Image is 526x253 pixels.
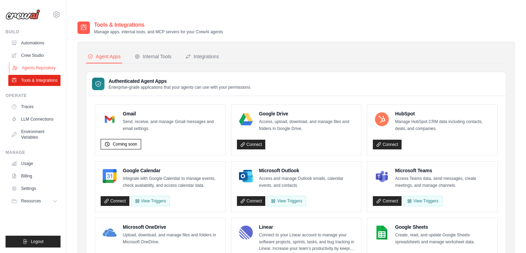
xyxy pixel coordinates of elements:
h4: Microsoft OneDrive [123,224,220,230]
p: Create, read, and update Google Sheets spreadsheets and manage worksheet data. [395,232,492,245]
a: Connect [237,140,266,149]
p: Manage HubSpot CRM data including contacts, deals, and companies. [395,119,492,132]
img: Linear Logo [239,226,253,239]
img: Microsoft Outlook Logo [239,169,253,183]
span: Logout [31,239,44,244]
div: Operate [6,93,61,98]
div: Internal Tools [135,53,172,60]
div: Agent Apps [87,53,121,60]
button: Agent Apps [86,50,122,63]
h4: Google Sheets [395,224,492,230]
a: Traces [8,101,61,112]
img: Logo [6,9,40,20]
img: Microsoft Teams Logo [375,169,389,183]
h4: Google Drive [259,110,356,117]
p: Access Teams data, send messages, create meetings, and manage channels. [395,175,492,189]
button: Logout [6,236,61,247]
a: Connect [237,196,266,206]
a: Automations [8,37,61,49]
a: Environment Variables [8,126,61,143]
span: Resources [21,198,41,204]
h4: Microsoft Teams [395,167,492,174]
a: Tools & Integrations [8,75,61,86]
p: Send, receive, and manage Gmail messages and email settings. [123,119,220,132]
p: Manage apps, internal tools, and MCP servers for your CrewAI agents [94,29,223,35]
button: Integrations [184,50,220,63]
p: Access, upload, download, and manage files and folders in Google Drive. [259,119,356,132]
button: View Triggers [131,196,170,206]
a: Billing [8,171,61,182]
div: Integrations [185,53,219,60]
img: Google Sheets Logo [375,226,389,239]
a: Usage [8,158,61,169]
h4: Gmail [123,110,220,117]
p: Integrate with Google Calendar to manage events, check availability, and access calendar data. [123,175,220,189]
div: Build [6,29,61,35]
h4: Google Calendar [123,167,220,174]
div: Manage [6,150,61,155]
button: Internal Tools [133,50,173,63]
p: Connect to your Linear account to manage your software projects, sprints, tasks, and bug tracking... [259,232,356,252]
h4: Microsoft Outlook [259,167,356,174]
: View Triggers [267,196,306,206]
h4: Linear [259,224,356,230]
h3: Authenticated Agent Apps [109,78,250,85]
span: Coming soon [113,141,137,147]
button: Resources [8,195,61,207]
a: Connect [373,196,402,206]
: View Triggers [403,196,442,206]
a: Connect [373,140,402,149]
a: Agents Repository [9,62,61,73]
h4: HubSpot [395,110,492,117]
h2: Tools & Integrations [94,21,223,29]
a: Connect [101,196,129,206]
a: LLM Connections [8,114,61,125]
p: Enterprise-grade applications that your agents can use with your permissions [109,85,250,90]
p: Access and manage Outlook emails, calendar events, and contacts. [259,175,356,189]
img: Google Drive Logo [239,112,253,126]
img: Microsoft OneDrive Logo [103,226,117,239]
a: Settings [8,183,61,194]
p: Upload, download, and manage files and folders in Microsoft OneDrive. [123,232,220,245]
img: HubSpot Logo [375,112,389,126]
img: Google Calendar Logo [103,169,117,183]
a: Crew Studio [8,50,61,61]
img: Gmail Logo [103,112,117,126]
